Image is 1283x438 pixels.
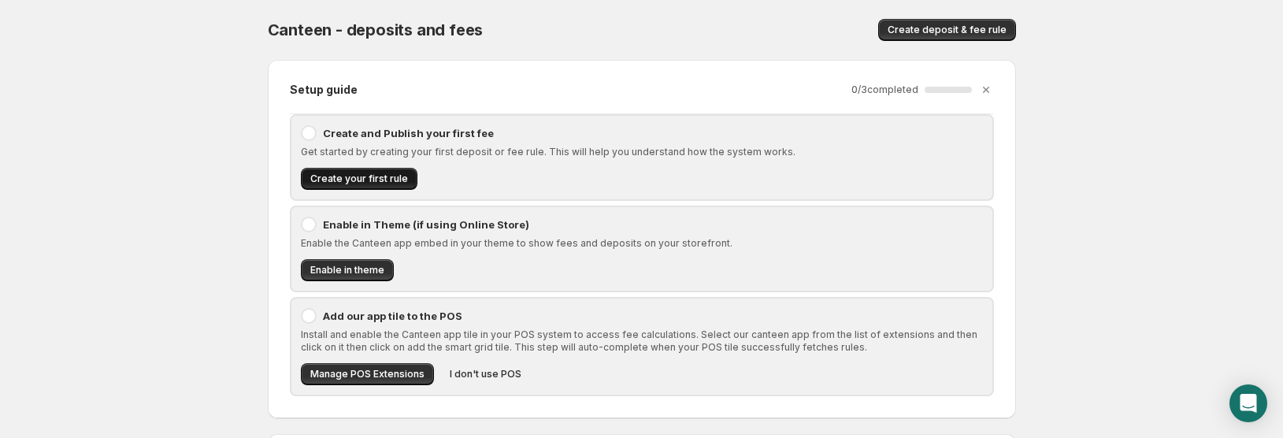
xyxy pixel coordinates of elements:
[301,363,434,385] button: Manage POS Extensions
[878,19,1016,41] button: Create deposit & fee rule
[310,368,425,380] span: Manage POS Extensions
[290,82,358,98] h2: Setup guide
[450,368,521,380] span: I don't use POS
[440,363,531,385] button: I don't use POS
[301,168,417,190] button: Create your first rule
[1229,384,1267,422] div: Open Intercom Messenger
[310,264,384,277] span: Enable in theme
[301,237,983,250] p: Enable the Canteen app embed in your theme to show fees and deposits on your storefront.
[323,308,983,324] p: Add our app tile to the POS
[323,125,983,141] p: Create and Publish your first fee
[851,84,918,96] p: 0 / 3 completed
[268,20,484,39] span: Canteen - deposits and fees
[975,79,997,101] button: Dismiss setup guide
[310,173,408,185] span: Create your first rule
[323,217,983,232] p: Enable in Theme (if using Online Store)
[301,259,394,281] button: Enable in theme
[301,146,983,158] p: Get started by creating your first deposit or fee rule. This will help you understand how the sys...
[301,328,983,354] p: Install and enable the Canteen app tile in your POS system to access fee calculations. Select our...
[888,24,1007,36] span: Create deposit & fee rule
